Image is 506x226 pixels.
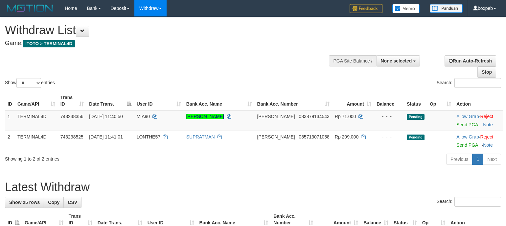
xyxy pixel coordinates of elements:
div: PGA Site Balance / [329,55,376,66]
div: - - - [377,134,402,140]
span: Pending [407,114,425,120]
th: Bank Acc. Number: activate to sort column ascending [255,91,332,110]
span: [DATE] 11:41:01 [89,134,123,139]
span: · [456,114,480,119]
a: Note [483,142,493,148]
a: Stop [477,66,496,78]
th: Op: activate to sort column ascending [427,91,454,110]
a: Reject [480,134,494,139]
img: Feedback.jpg [350,4,382,13]
td: · [454,131,503,151]
a: Allow Grab [456,134,479,139]
input: Search: [454,197,501,207]
button: None selected [377,55,420,66]
td: TERMINAL4D [15,110,58,131]
a: Send PGA [456,142,478,148]
img: panduan.png [430,4,463,13]
a: Allow Grab [456,114,479,119]
span: [DATE] 11:40:50 [89,114,123,119]
th: Balance [374,91,404,110]
span: None selected [381,58,412,63]
label: Show entries [5,78,55,88]
span: Pending [407,135,425,140]
th: ID [5,91,15,110]
div: - - - [377,113,402,120]
span: MIA90 [137,114,150,119]
a: Copy [44,197,64,208]
th: Date Trans.: activate to sort column descending [86,91,134,110]
span: CSV [68,200,77,205]
span: Rp 209.000 [335,134,358,139]
span: 743238525 [60,134,83,139]
a: CSV [63,197,81,208]
input: Search: [454,78,501,88]
a: Previous [446,154,472,165]
img: Button%20Memo.svg [392,4,420,13]
h1: Withdraw List [5,24,331,37]
span: [PERSON_NAME] [257,134,295,139]
th: Status [404,91,427,110]
span: Show 25 rows [9,200,40,205]
a: Note [483,122,493,127]
h4: Game: [5,40,331,47]
a: [PERSON_NAME] [186,114,224,119]
span: ITOTO > TERMINAL4D [23,40,75,47]
th: Game/API: activate to sort column ascending [15,91,58,110]
td: 1 [5,110,15,131]
td: 2 [5,131,15,151]
a: 1 [472,154,483,165]
span: Copy 083879134543 to clipboard [299,114,329,119]
a: Run Auto-Refresh [445,55,496,66]
h1: Latest Withdraw [5,181,501,194]
th: Trans ID: activate to sort column ascending [58,91,87,110]
th: Amount: activate to sort column ascending [332,91,374,110]
th: Bank Acc. Name: activate to sort column ascending [184,91,255,110]
span: 743238356 [60,114,83,119]
th: User ID: activate to sort column ascending [134,91,184,110]
img: MOTION_logo.png [5,3,55,13]
span: Copy [48,200,59,205]
th: Action [454,91,503,110]
label: Search: [437,197,501,207]
label: Search: [437,78,501,88]
a: SUPRATMAN [186,134,215,139]
a: Next [483,154,501,165]
span: LONTHE57 [137,134,160,139]
div: Showing 1 to 2 of 2 entries [5,153,206,162]
a: Reject [480,114,494,119]
span: [PERSON_NAME] [257,114,295,119]
span: Copy 085713071058 to clipboard [299,134,329,139]
span: Rp 71.000 [335,114,356,119]
span: · [456,134,480,139]
a: Send PGA [456,122,478,127]
td: TERMINAL4D [15,131,58,151]
a: Show 25 rows [5,197,44,208]
select: Showentries [16,78,41,88]
td: · [454,110,503,131]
